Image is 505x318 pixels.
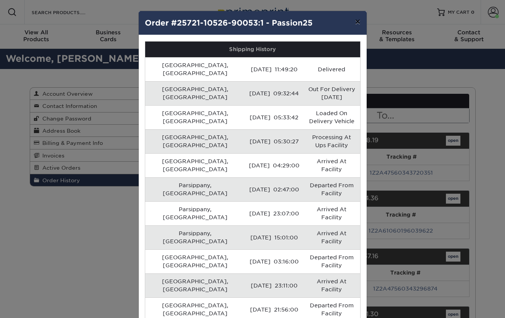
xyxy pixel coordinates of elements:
td: Departed From Facility [303,249,360,273]
td: Parsippany, [GEOGRAPHIC_DATA] [145,201,245,225]
td: [DATE] 03:16:00 [245,249,303,273]
td: Out For Delivery [DATE] [303,81,360,105]
td: [DATE] 11:49:20 [245,57,303,81]
td: [DATE] 05:33:42 [245,105,303,129]
td: [GEOGRAPHIC_DATA], [GEOGRAPHIC_DATA] [145,57,245,81]
td: [DATE] 15:01:00 [245,225,303,249]
td: Loaded On Delivery Vehicle [303,105,360,129]
td: Parsippany, [GEOGRAPHIC_DATA] [145,177,245,201]
td: [DATE] 02:47:00 [245,177,303,201]
td: [GEOGRAPHIC_DATA], [GEOGRAPHIC_DATA] [145,81,245,105]
th: Shipping History [145,42,360,57]
td: Parsippany, [GEOGRAPHIC_DATA] [145,225,245,249]
td: [GEOGRAPHIC_DATA], [GEOGRAPHIC_DATA] [145,105,245,129]
td: [GEOGRAPHIC_DATA], [GEOGRAPHIC_DATA] [145,249,245,273]
td: Delivered [303,57,360,81]
td: [DATE] 23:11:00 [245,273,303,297]
td: [GEOGRAPHIC_DATA], [GEOGRAPHIC_DATA] [145,153,245,177]
td: Arrived At Facility [303,273,360,297]
td: Arrived At Facility [303,201,360,225]
td: [GEOGRAPHIC_DATA], [GEOGRAPHIC_DATA] [145,129,245,153]
td: [DATE] 09:32:44 [245,81,303,105]
td: [GEOGRAPHIC_DATA], [GEOGRAPHIC_DATA] [145,273,245,297]
td: [DATE] 05:30:27 [245,129,303,153]
button: × [349,11,366,32]
td: Arrived At Facility [303,225,360,249]
td: Arrived At Facility [303,153,360,177]
h4: Order #25721-10526-90053:1 - Passion25 [145,17,361,29]
td: Departed From Facility [303,177,360,201]
td: Processing At Ups Facility [303,129,360,153]
td: [DATE] 04:29:00 [245,153,303,177]
td: [DATE] 23:07:00 [245,201,303,225]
